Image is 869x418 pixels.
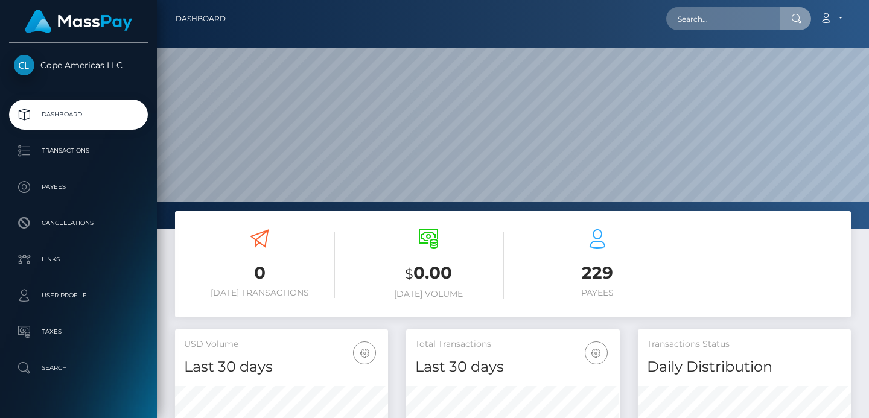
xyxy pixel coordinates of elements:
[14,178,143,196] p: Payees
[666,7,780,30] input: Search...
[522,261,673,285] h3: 229
[9,280,148,311] a: User Profile
[522,288,673,298] h6: Payees
[9,136,148,166] a: Transactions
[405,265,413,282] small: $
[9,317,148,347] a: Taxes
[353,289,504,299] h6: [DATE] Volume
[14,214,143,232] p: Cancellations
[184,288,335,298] h6: [DATE] Transactions
[9,60,148,71] span: Cope Americas LLC
[647,338,842,350] h5: Transactions Status
[415,338,610,350] h5: Total Transactions
[9,208,148,238] a: Cancellations
[14,106,143,124] p: Dashboard
[14,323,143,341] p: Taxes
[9,100,148,130] a: Dashboard
[184,338,379,350] h5: USD Volume
[647,356,842,378] h4: Daily Distribution
[14,359,143,377] p: Search
[9,244,148,274] a: Links
[176,6,226,31] a: Dashboard
[25,10,132,33] img: MassPay Logo
[184,356,379,378] h4: Last 30 days
[14,142,143,160] p: Transactions
[9,353,148,383] a: Search
[14,250,143,268] p: Links
[14,287,143,305] p: User Profile
[353,261,504,286] h3: 0.00
[9,172,148,202] a: Payees
[415,356,610,378] h4: Last 30 days
[14,55,34,75] img: Cope Americas LLC
[184,261,335,285] h3: 0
